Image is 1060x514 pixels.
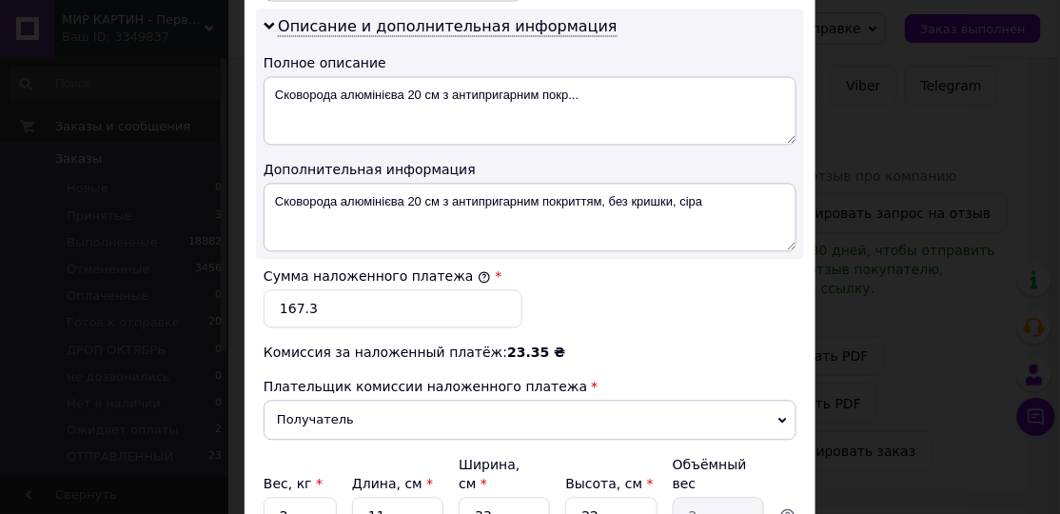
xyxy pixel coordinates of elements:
[352,476,433,491] label: Длина, см
[264,379,587,394] span: Плательщик комиссии наложенного платежа
[264,183,796,251] textarea: Сковорода алюмінієва 20 см з антипригарним покриттям, без кришки, сіра
[264,160,796,179] div: Дополнительная информация
[264,476,323,491] label: Вес, кг
[264,343,796,362] div: Комиссия за наложенный платёж:
[507,345,565,360] span: 23.35 ₴
[264,400,796,440] span: Получатель
[565,476,653,491] label: Высота, см
[264,268,491,284] label: Сумма наложенного платежа
[264,53,796,72] div: Полное описание
[459,457,520,491] label: Ширина, см
[673,455,764,493] div: Объёмный вес
[264,76,796,145] textarea: Сковорода алюмінієва 20 см з антипригарним покр...
[278,17,618,36] span: Описание и дополнительная информация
